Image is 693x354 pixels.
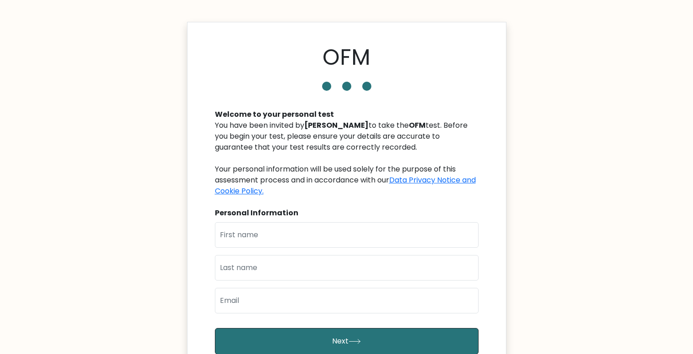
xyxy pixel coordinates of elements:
[215,175,476,196] a: Data Privacy Notice and Cookie Policy.
[409,120,426,130] b: OFM
[323,44,370,71] h1: OFM
[215,109,479,120] div: Welcome to your personal test
[215,288,479,313] input: Email
[215,255,479,281] input: Last name
[215,120,479,197] div: You have been invited by to take the test. Before you begin your test, please ensure your details...
[215,208,479,219] div: Personal Information
[304,120,369,130] b: [PERSON_NAME]
[215,222,479,248] input: First name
